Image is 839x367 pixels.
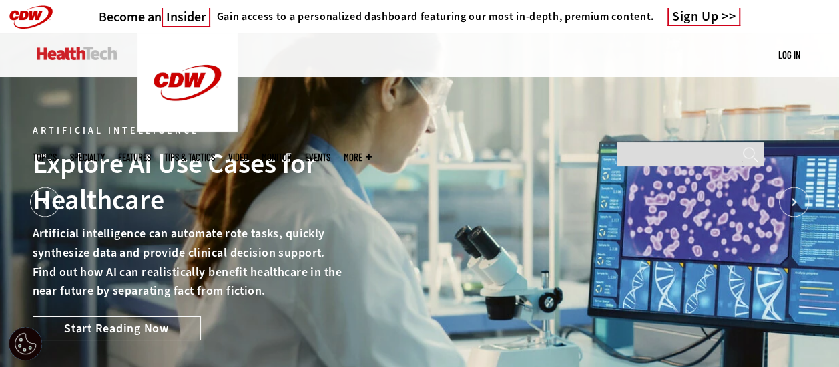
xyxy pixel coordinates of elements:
[9,327,42,360] button: Open Preferences
[9,327,42,360] div: Cookie Settings
[118,152,151,162] a: Features
[137,122,238,136] a: CDW
[228,152,248,162] a: Video
[33,224,342,301] p: Artificial intelligence can automate rote tasks, quickly synthesize data and provide clinical dec...
[99,9,210,25] h3: Become an
[37,47,117,60] img: Home
[70,152,105,162] span: Specialty
[667,8,741,26] a: Sign Up
[779,187,809,217] button: Next
[164,152,215,162] a: Tips & Tactics
[99,9,210,25] a: Become anInsider
[33,152,57,162] span: Topics
[137,33,238,132] img: Home
[778,49,800,61] a: Log in
[305,152,330,162] a: Events
[162,8,210,27] span: Insider
[217,10,654,23] h4: Gain access to a personalized dashboard featuring our most in-depth, premium content.
[210,10,654,23] a: Gain access to a personalized dashboard featuring our most in-depth, premium content.
[778,48,800,62] div: User menu
[33,316,201,340] a: Start Reading Now
[262,152,292,162] a: MonITor
[30,187,60,217] button: Prev
[344,152,372,162] span: More
[33,146,342,218] div: Explore AI Use Cases for Healthcare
